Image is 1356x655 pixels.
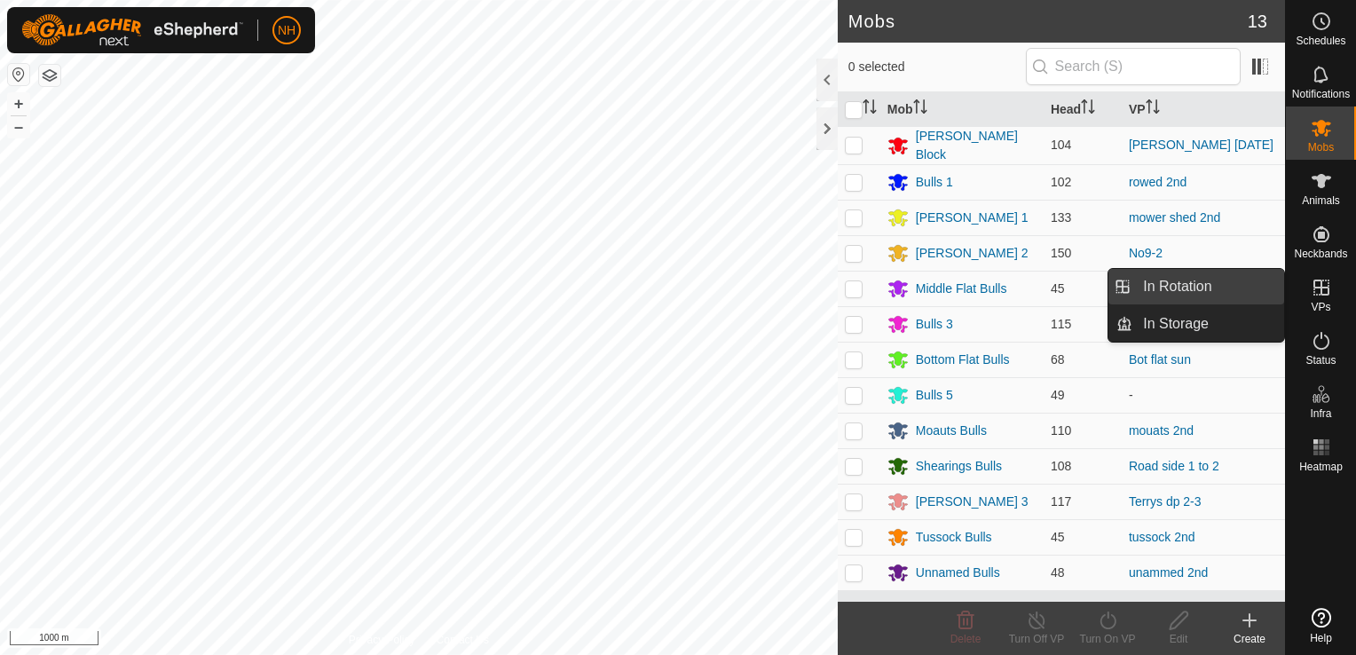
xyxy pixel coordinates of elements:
span: 13 [1248,8,1267,35]
span: 108 [1051,459,1071,473]
th: VP [1122,92,1285,127]
div: Shearings Bulls [916,457,1002,476]
span: Infra [1310,408,1331,419]
div: Turn On VP [1072,631,1143,647]
a: tussock 2nd [1129,530,1195,544]
div: Edit [1143,631,1214,647]
div: Turn Off VP [1001,631,1072,647]
span: 48 [1051,565,1065,580]
div: Bottom Flat Bulls [916,351,1010,369]
span: 0 selected [848,58,1026,76]
a: mouats 2nd [1129,423,1194,438]
span: 49 [1051,388,1065,402]
span: Delete [950,633,982,645]
a: rowed 2nd [1129,175,1186,189]
th: Head [1044,92,1122,127]
span: 117 [1051,494,1071,509]
div: Tussock Bulls [916,528,992,547]
img: Gallagher Logo [21,14,243,46]
span: NH [278,21,296,40]
p-sorticon: Activate to sort [1081,102,1095,116]
div: Bulls 3 [916,315,953,334]
a: Contact Us [437,632,489,648]
a: Privacy Policy [349,632,415,648]
a: No9-2 [1129,246,1163,260]
div: Bulls 5 [916,386,953,405]
a: Terrys dp 2-3 [1129,494,1202,509]
th: Mob [880,92,1044,127]
a: mower shed 2nd [1129,210,1221,225]
span: In Rotation [1143,276,1211,297]
span: 45 [1051,530,1065,544]
div: Bulls 1 [916,173,953,192]
a: In Storage [1132,306,1284,342]
span: Mobs [1308,142,1334,153]
h2: Mobs [848,11,1248,32]
span: 45 [1051,281,1065,296]
td: - [1122,377,1285,413]
button: + [8,93,29,114]
a: In Rotation [1132,269,1284,304]
span: Animals [1302,195,1340,206]
span: 104 [1051,138,1071,152]
span: Schedules [1296,36,1345,46]
span: Status [1305,355,1336,366]
p-sorticon: Activate to sort [863,102,877,116]
a: Road side 1 to 2 [1129,459,1219,473]
span: Help [1310,633,1332,643]
span: 102 [1051,175,1071,189]
li: In Rotation [1108,269,1284,304]
span: 68 [1051,352,1065,367]
a: [PERSON_NAME] [DATE] [1129,138,1273,152]
a: Bot flat sun [1129,352,1191,367]
span: 150 [1051,246,1071,260]
a: Help [1286,601,1356,651]
button: Map Layers [39,65,60,86]
span: In Storage [1143,313,1209,335]
li: In Storage [1108,306,1284,342]
span: Heatmap [1299,462,1343,472]
div: [PERSON_NAME] 3 [916,493,1029,511]
div: Moauts Bulls [916,422,987,440]
div: Unnamed Bulls [916,564,1000,582]
a: unammed 2nd [1129,565,1209,580]
div: [PERSON_NAME] 1 [916,209,1029,227]
span: Notifications [1292,89,1350,99]
button: – [8,116,29,138]
span: VPs [1311,302,1330,312]
span: 115 [1051,317,1071,331]
div: [PERSON_NAME] 2 [916,244,1029,263]
p-sorticon: Activate to sort [1146,102,1160,116]
div: Middle Flat Bulls [916,280,1007,298]
p-sorticon: Activate to sort [913,102,927,116]
div: [PERSON_NAME] Block [916,127,1037,164]
button: Reset Map [8,64,29,85]
div: Create [1214,631,1285,647]
span: 133 [1051,210,1071,225]
span: 110 [1051,423,1071,438]
span: Neckbands [1294,249,1347,259]
input: Search (S) [1026,48,1241,85]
